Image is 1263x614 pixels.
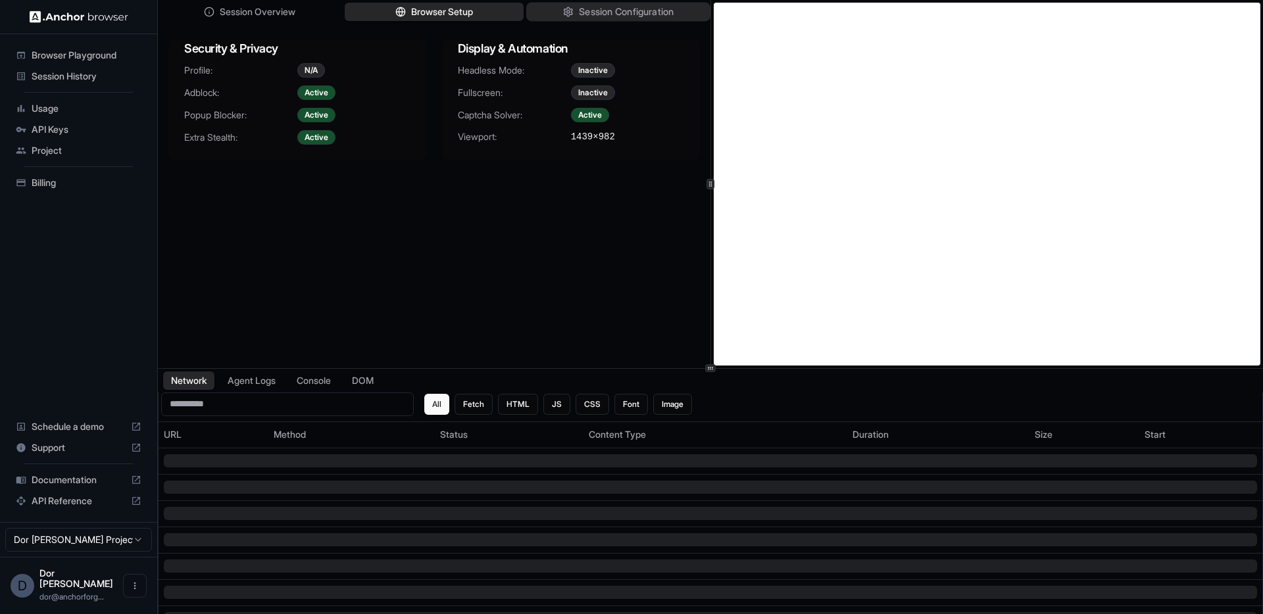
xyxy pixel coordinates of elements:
[571,130,615,143] span: 1439 × 982
[184,108,297,122] span: Popup Blocker:
[32,494,126,508] span: API Reference
[571,85,615,100] div: Inactive
[11,172,147,193] div: Billing
[458,64,571,77] span: Headless Mode:
[32,176,141,189] span: Billing
[411,5,473,18] span: Browser Setup
[123,574,147,598] button: Open menu
[274,428,430,441] div: Method
[39,567,113,589] span: Dor Dankner
[571,108,609,122] div: Active
[39,592,104,602] span: dor@anchorforge.io
[543,394,570,415] button: JS
[32,49,141,62] span: Browser Playground
[289,371,339,390] button: Console
[853,428,1024,441] div: Duration
[164,428,263,441] div: URL
[571,63,615,78] div: Inactive
[11,490,147,511] div: API Reference
[455,394,493,415] button: Fetch
[440,428,578,441] div: Status
[32,144,141,157] span: Project
[589,428,842,441] div: Content Type
[424,394,449,415] button: All
[579,5,674,19] span: Session Configuration
[11,66,147,87] div: Session History
[163,371,214,390] button: Network
[11,416,147,437] div: Schedule a demo
[458,130,571,143] span: Viewport:
[220,371,284,390] button: Agent Logs
[11,140,147,161] div: Project
[498,394,538,415] button: HTML
[458,108,571,122] span: Captcha Solver:
[458,86,571,99] span: Fullscreen:
[11,98,147,119] div: Usage
[614,394,648,415] button: Font
[11,45,147,66] div: Browser Playground
[32,420,126,433] span: Schedule a demo
[576,394,609,415] button: CSS
[11,574,34,598] div: D
[1145,428,1257,441] div: Start
[1035,428,1134,441] div: Size
[220,5,295,18] span: Session Overview
[11,437,147,458] div: Support
[32,102,141,115] span: Usage
[297,130,335,145] div: Active
[344,371,382,390] button: DOM
[184,39,410,58] h3: Security & Privacy
[184,86,297,99] span: Adblock:
[297,108,335,122] div: Active
[184,131,297,144] span: Extra Stealth:
[32,473,126,486] span: Documentation
[32,441,126,454] span: Support
[32,70,141,83] span: Session History
[458,39,684,58] h3: Display & Automation
[32,123,141,136] span: API Keys
[184,64,297,77] span: Profile:
[11,119,147,140] div: API Keys
[653,394,692,415] button: Image
[297,63,325,78] div: N/A
[30,11,128,23] img: Anchor Logo
[11,469,147,490] div: Documentation
[297,85,335,100] div: Active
